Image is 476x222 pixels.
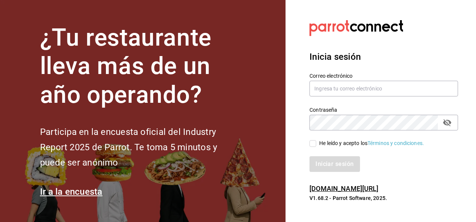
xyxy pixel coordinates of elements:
[309,107,458,112] label: Contraseña
[319,139,424,147] div: He leído y acepto los
[367,140,424,146] a: Términos y condiciones.
[309,194,458,202] p: V1.68.2 - Parrot Software, 2025.
[40,124,242,170] h2: Participa en la encuesta oficial del Industry Report 2025 de Parrot. Te toma 5 minutos y puede se...
[40,24,242,110] h1: ¿Tu restaurante lleva más de un año operando?
[441,116,454,129] button: passwordField
[309,185,378,192] a: [DOMAIN_NAME][URL]
[309,81,458,96] input: Ingresa tu correo electrónico
[309,50,458,64] h3: Inicia sesión
[309,73,458,78] label: Correo electrónico
[40,186,103,197] a: Ir a la encuesta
